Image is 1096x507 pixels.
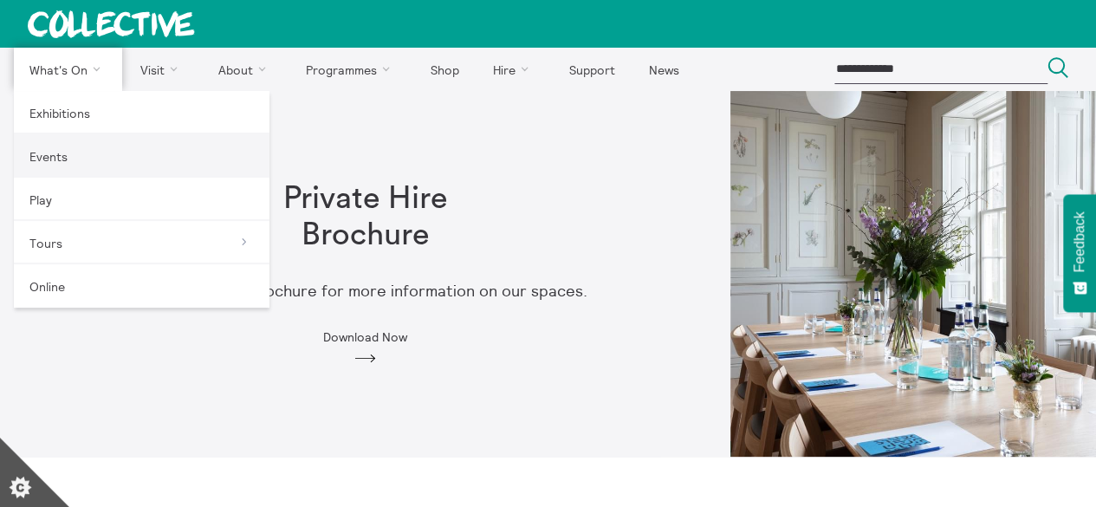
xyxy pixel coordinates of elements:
span: Download Now [323,330,407,344]
a: Shop [415,48,474,91]
a: About [203,48,288,91]
a: Tours [14,221,269,264]
a: Hire [478,48,551,91]
a: News [633,48,694,91]
a: Programmes [291,48,412,91]
p: Download our brochure for more information on our spaces. [144,283,587,301]
a: Events [14,134,269,178]
h1: Private Hire Brochure [255,181,477,253]
a: Online [14,264,269,308]
span: Feedback [1072,211,1087,272]
img: Observatory Library Meeting Set Up 1 [730,91,1096,457]
a: Visit [126,48,200,91]
a: Play [14,178,269,221]
a: What's On [14,48,122,91]
button: Feedback - Show survey [1063,194,1096,312]
a: Support [554,48,630,91]
a: Exhibitions [14,91,269,134]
